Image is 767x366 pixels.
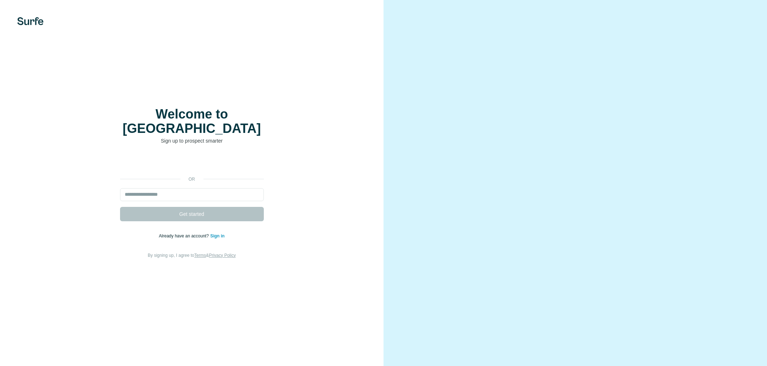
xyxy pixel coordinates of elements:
a: Sign in [210,233,225,238]
span: By signing up, I agree to & [148,253,236,258]
p: or [180,176,203,182]
h1: Welcome to [GEOGRAPHIC_DATA] [120,107,264,136]
a: Terms [194,253,206,258]
img: Surfe's logo [17,17,43,25]
iframe: Sign in with Google Button [116,155,267,171]
a: Privacy Policy [209,253,236,258]
p: Sign up to prospect smarter [120,137,264,144]
span: Already have an account? [159,233,210,238]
